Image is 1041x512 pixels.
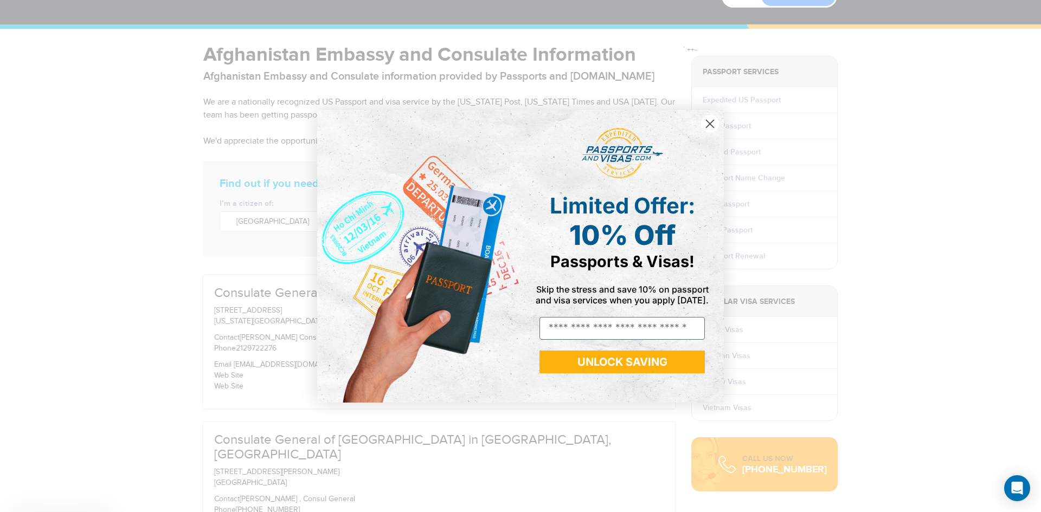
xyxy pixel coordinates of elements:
span: Skip the stress and save 10% on passport and visa services when you apply [DATE]. [536,284,709,306]
span: 10% Off [569,219,676,251]
button: Close dialog [701,114,719,133]
span: Passports & Visas! [550,252,695,271]
div: Open Intercom Messenger [1004,475,1030,501]
button: UNLOCK SAVING [539,351,705,373]
img: passports and visas [582,128,663,179]
span: Limited Offer: [550,192,695,219]
img: de9cda0d-0715-46ca-9a25-073762a91ba7.png [317,110,520,403]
